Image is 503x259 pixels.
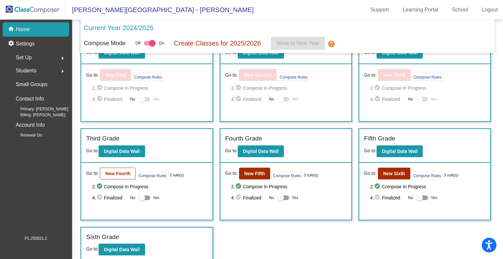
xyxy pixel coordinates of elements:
p: Contact Info [16,94,44,103]
mat-icon: check_circle [96,183,104,191]
button: Compose Rules [132,73,163,81]
button: Compose Rules [271,171,303,179]
span: Set Up [16,53,32,62]
label: Sixth Grade [86,232,119,242]
a: Logout [476,5,503,15]
mat-icon: check_circle [235,194,243,202]
span: 2. Compose In Progress [370,183,485,191]
span: Billing: [PERSON_NAME] [10,112,65,118]
i: 3 rule(s) [444,172,458,178]
button: New Fifth [239,168,270,179]
mat-icon: help [327,40,335,48]
mat-icon: check_circle [374,194,382,202]
b: New Fifth [244,171,265,176]
button: Digital Data Wall [99,244,145,255]
mat-icon: arrow_right [59,67,66,75]
p: Create Classes for 2025/2026 [174,38,261,48]
mat-icon: arrow_right [59,54,66,62]
a: Support [365,5,394,15]
p: Small Groups [16,80,47,89]
span: Yes [153,95,159,103]
span: No [130,96,135,102]
span: Go to: [86,246,99,251]
label: Fourth Grade [225,134,262,143]
button: New Second [239,69,277,81]
span: No [130,195,135,201]
mat-icon: check_circle [374,183,382,191]
p: Account Info [16,120,45,130]
span: 4. Finalized [92,194,127,202]
span: No [269,195,274,201]
span: Go to: [225,148,238,153]
i: 3 rule(s) [169,172,184,178]
button: Compose Rules [412,171,443,179]
mat-icon: settings [8,40,16,48]
span: No [269,96,274,102]
span: [PERSON_NAME][GEOGRAPHIC_DATA] - [PERSON_NAME] [65,5,254,15]
span: Go to: [86,72,99,79]
button: Move to Next Year [271,37,325,50]
a: Learning Portal [398,5,444,15]
button: Digital Data Wall [99,145,145,157]
p: Home [16,26,30,33]
span: Yes [292,95,298,103]
span: 4. Finalized [231,95,266,103]
span: 2. Compose In Progress [92,84,208,92]
span: Renewal On: [10,132,43,138]
b: New Second [244,72,271,78]
button: New First [100,69,131,81]
span: Yes [431,95,437,103]
mat-icon: check_circle [235,84,243,92]
span: 4. Finalized [370,194,405,202]
button: Digital Data Wall [238,145,284,157]
label: Fifth Grade [364,134,395,143]
mat-icon: check_circle [235,183,243,191]
span: Primary: [PERSON_NAME] [10,106,68,112]
span: No [408,195,413,201]
span: No [408,96,413,102]
p: Compose Mode [84,39,125,48]
span: 2. Compose In Progress [231,84,346,92]
span: Yes [431,194,437,202]
button: Compose Rules [278,73,309,81]
a: School [447,5,473,15]
mat-icon: check_circle [235,95,243,103]
button: New Third [378,69,411,81]
span: Go to: [225,72,238,79]
span: Yes [292,194,298,202]
span: Go to: [86,148,99,153]
b: New Sixth [383,171,405,176]
span: 2. Compose In Progress [231,183,346,191]
button: Compose Rules [137,171,168,179]
button: New Sixth [378,168,410,179]
b: Digital Data Wall [104,247,140,252]
span: 4. Finalized [92,95,127,103]
b: New Third [383,72,405,78]
button: New Fourth [100,168,136,179]
mat-icon: check_circle [374,95,382,103]
mat-icon: check_circle [96,84,104,92]
span: 2. Compose In Progress [92,183,208,191]
b: New First [105,72,126,78]
button: Compose Rules [412,73,443,81]
mat-icon: home [8,26,16,33]
span: Go to: [364,148,377,153]
span: Go to: [225,170,238,177]
span: Go to: [86,170,99,177]
span: On [159,40,164,46]
p: Settings [16,40,35,48]
b: Digital Data Wall [104,149,140,154]
span: Off [135,40,140,46]
i: 3 rule(s) [304,172,318,178]
span: 2. Compose In Progress [370,84,485,92]
p: Current Year 2024/2025 [84,23,153,33]
mat-icon: check_circle [96,95,104,103]
span: 4. Finalized [370,95,405,103]
button: Digital Data Wall [377,145,423,157]
mat-icon: check_circle [374,84,382,92]
b: New Fourth [105,171,130,176]
span: Go to: [364,72,377,79]
mat-icon: check_circle [96,194,104,202]
span: Yes [153,194,159,202]
span: 4. Finalized [231,194,266,202]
